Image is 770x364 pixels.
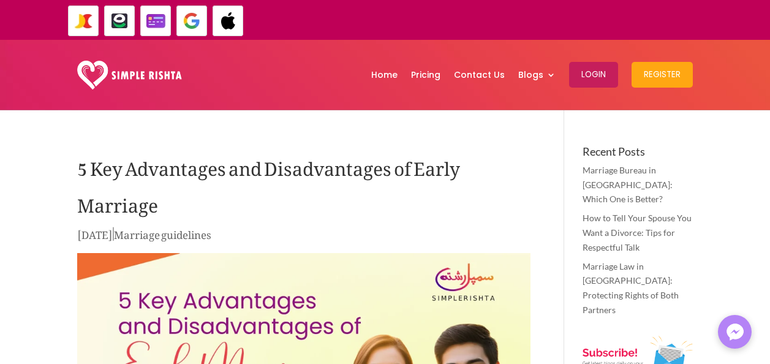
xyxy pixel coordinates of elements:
button: Register [632,62,693,88]
a: How to Tell Your Spouse You Want a Divorce: Tips for Respectful Talk [583,213,692,252]
h4: Recent Posts [583,146,693,163]
a: Marriage guidelines [114,219,211,245]
button: Login [569,62,618,88]
a: Pricing [411,43,440,107]
span: [DATE] [77,219,113,245]
img: Messenger [723,320,747,344]
a: Blogs [518,43,556,107]
a: Login [569,43,618,107]
a: Marriage Law in [GEOGRAPHIC_DATA]: Protecting Rights of Both Partners [583,261,679,315]
p: | [77,226,530,249]
h1: 5 Key Advantages and Disadvantages of Early Marriage [77,146,530,226]
a: Register [632,43,693,107]
a: Home [371,43,398,107]
a: Marriage Bureau in [GEOGRAPHIC_DATA]: Which One is Better? [583,165,673,205]
a: Contact Us [454,43,505,107]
